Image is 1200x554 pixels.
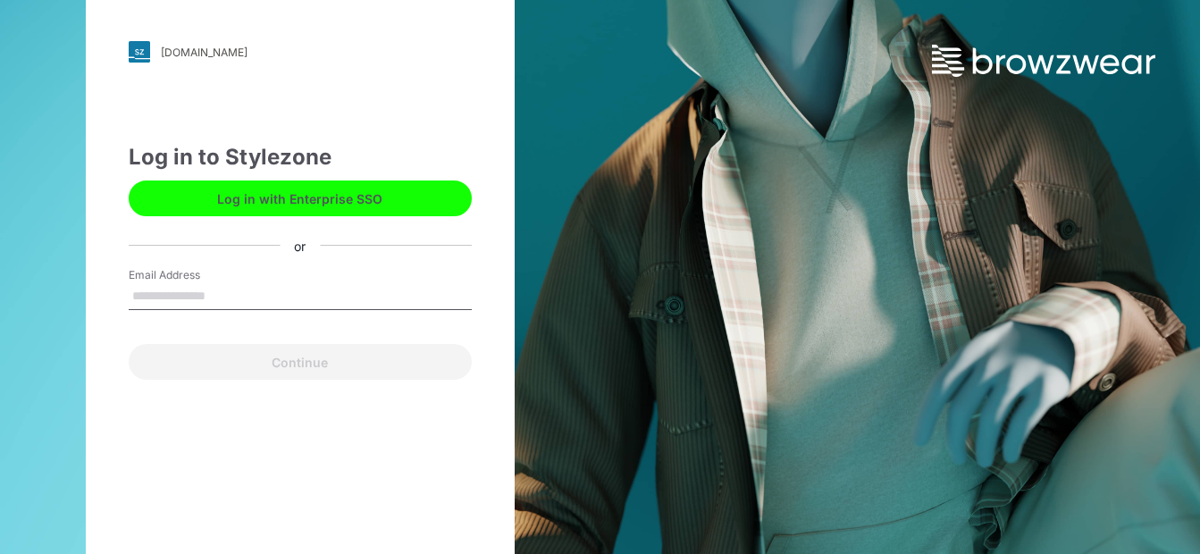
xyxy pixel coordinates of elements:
a: [DOMAIN_NAME] [129,41,472,63]
img: browzwear-logo.73288ffb.svg [932,45,1155,77]
label: Email Address [129,267,254,283]
button: Log in with Enterprise SSO [129,180,472,216]
img: svg+xml;base64,PHN2ZyB3aWR0aD0iMjgiIGhlaWdodD0iMjgiIHZpZXdCb3g9IjAgMCAyOCAyOCIgZmlsbD0ibm9uZSIgeG... [129,41,150,63]
div: or [280,236,320,255]
div: Log in to Stylezone [129,141,472,173]
div: [DOMAIN_NAME] [161,46,248,59]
